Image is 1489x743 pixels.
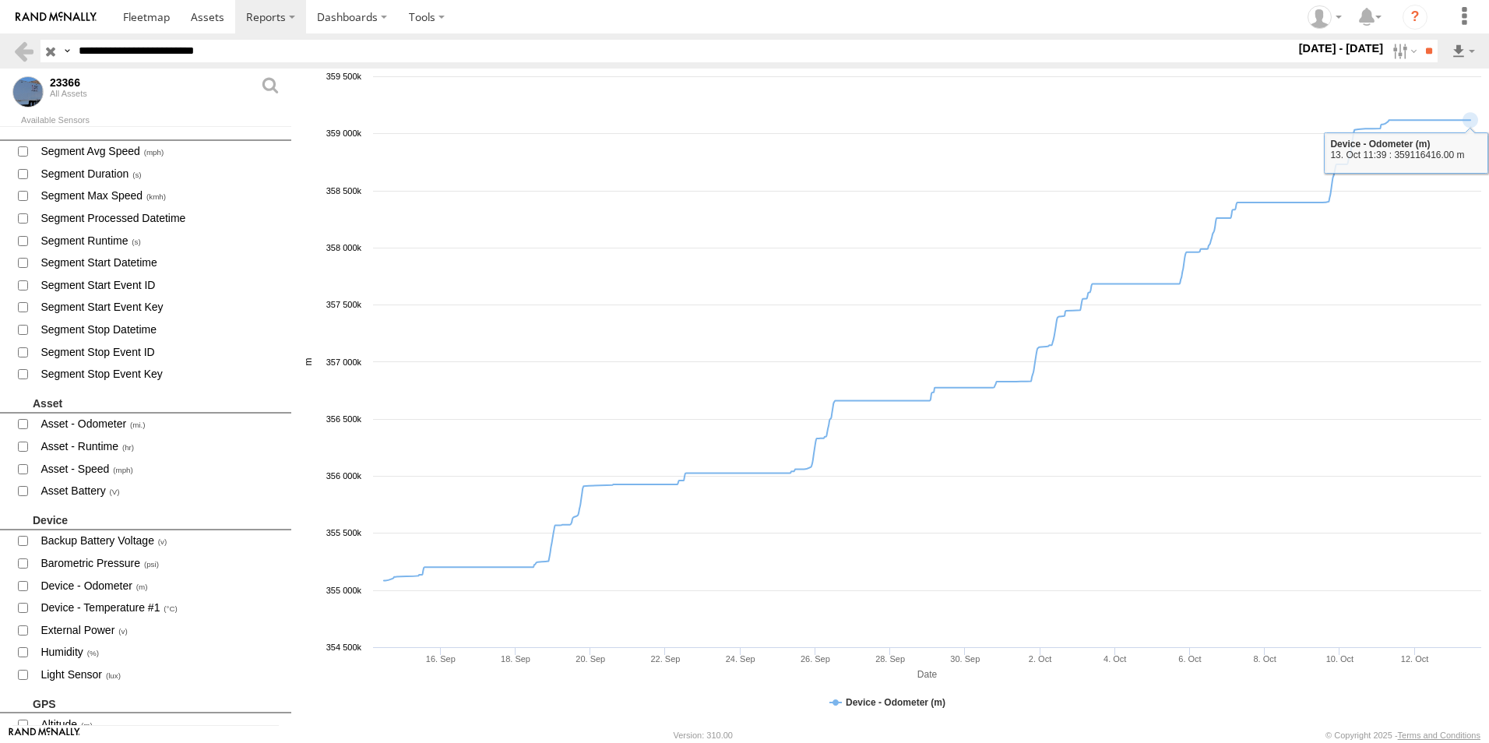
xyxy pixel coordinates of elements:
input: Backup Battery Voltage [18,536,28,546]
tspan: 355 000k [326,586,362,595]
span: View Sensor Data [39,231,280,251]
label: [DATE] - [DATE] [1296,40,1387,57]
label: Search Filter Options [1386,40,1420,62]
span: View Sensor Data [39,576,280,596]
span: View Sensor Data [39,187,280,206]
span: View Sensor Data [39,253,280,273]
span: View Sensor Data [39,164,280,184]
input: Light Sensor [18,670,28,680]
input: Segment Stop Datetime [18,325,28,335]
input: Device - Temperature #1 [18,603,28,613]
span: View Sensor Data [39,460,280,479]
div: Puma Singh [1302,5,1347,29]
div: GPS [33,697,286,711]
a: Terms and Conditions [1398,731,1480,740]
tspan: Date [917,669,938,680]
tspan: 8. Oct [1254,654,1276,664]
tspan: 18. Sep [501,654,530,664]
tspan: 28. Sep [876,654,906,664]
span: View Sensor Data [39,481,280,501]
span: View Sensor Data [39,276,280,295]
img: rand-logo.svg [16,12,97,23]
div: Asset [33,396,286,410]
input: Asset - Speed [18,464,28,474]
span: View Sensor Data [39,209,280,228]
tspan: 358 500k [326,186,362,195]
input: External Power [18,625,28,636]
tspan: 4. Oct [1104,654,1126,664]
tspan: 357 500k [326,300,362,309]
span: View Sensor Data [39,298,280,318]
input: Altitude [18,720,28,730]
tspan: 22. Sep [651,654,681,664]
input: Segment Stop Event Key [18,369,28,379]
input: Segment Max Speed [18,191,28,201]
tspan: 356 500k [326,414,362,424]
tspan: m [303,358,314,366]
tspan: 358 000k [326,243,362,252]
a: View Asset Details [260,76,279,107]
span: View Sensor Data [39,343,280,362]
tspan: 355 500k [326,528,362,537]
input: Segment Processed Datetime [18,213,28,224]
tspan: 20. Sep [576,654,606,664]
span: View Sensor Data [39,715,280,734]
input: Segment Start Event Key [18,302,28,312]
span: View Sensor Data [39,532,280,551]
span: View Sensor Data [39,598,280,618]
input: Asset Battery [18,486,28,496]
span: View Sensor Data [39,320,280,340]
span: Click to view sensor readings [12,76,44,107]
tspan: 2. Oct [1029,654,1051,664]
input: Segment Start Datetime [18,258,28,268]
a: Visit our Website [9,727,80,743]
input: Segment Stop Event ID [18,347,28,357]
tspan: 16. Sep [426,654,456,664]
tspan: 10. Oct [1326,654,1353,664]
input: Barometric Pressure [18,558,28,569]
tspan: 359 000k [326,129,362,138]
tspan: Device - Odometer (m) [846,697,945,708]
input: Asset - Runtime [18,442,28,452]
div: © Copyright 2025 - [1325,731,1480,740]
input: Asset - Odometer [18,419,28,429]
span: View Sensor Data [39,665,280,685]
input: Device - Odometer [18,581,28,591]
span: View Sensor Data [39,364,280,384]
div: Version: 310.00 [674,731,733,740]
tspan: 24. Sep [726,654,755,664]
span: View Sensor Data [39,621,280,640]
div: 23366 - Click to view sensor readings [50,76,252,89]
tspan: 359 500k [326,72,362,81]
tspan: 354 500k [326,643,362,652]
tspan: 356 000k [326,471,362,481]
input: Humidity [18,647,28,657]
span: View Sensor Data [39,415,280,435]
tspan: 26. Sep [801,654,830,664]
tspan: 12. Oct [1401,654,1428,664]
label: Export results as... [1450,40,1477,62]
input: Segment Start Event ID [18,280,28,291]
input: Segment Runtime [18,236,28,246]
a: Back to Assets [12,40,35,62]
tspan: 6. Oct [1179,654,1202,664]
tspan: 357 000k [326,357,362,367]
span: View Sensor Data [39,143,280,162]
tspan: 30. Sep [951,654,980,664]
span: View Sensor Data [39,643,280,663]
input: Segment Avg Speed [18,146,28,157]
div: All Assets [50,89,260,98]
div: Device [33,513,286,527]
div: Available Sensors [21,117,291,125]
span: View Sensor Data [39,437,280,456]
i: ? [1403,5,1427,30]
label: Search Query [61,40,73,62]
input: Segment Duration [18,169,28,179]
span: View Sensor Data [39,554,280,573]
